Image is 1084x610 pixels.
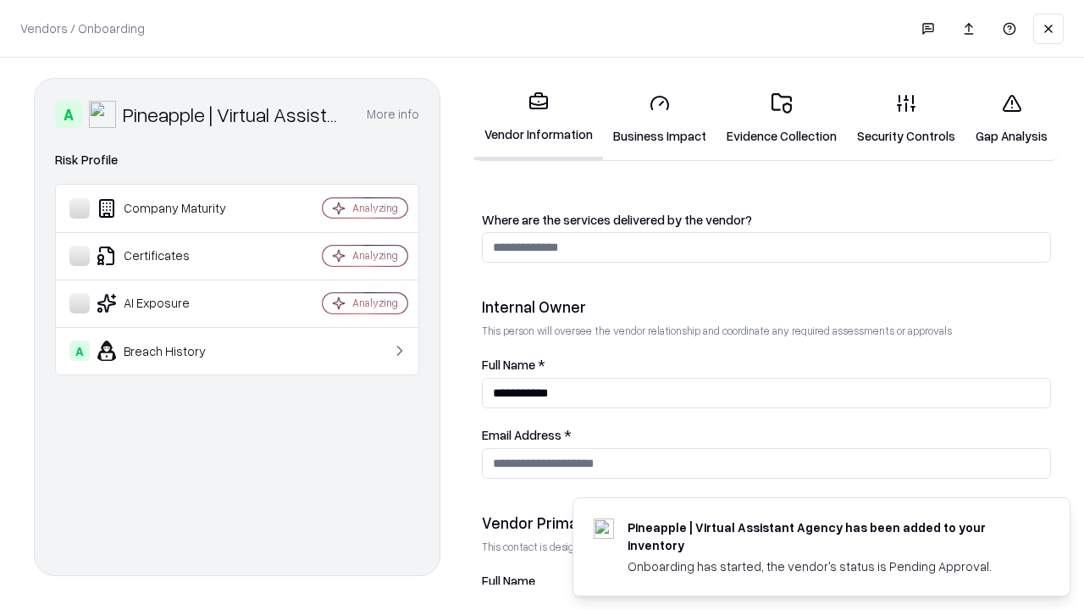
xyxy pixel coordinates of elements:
img: Pineapple | Virtual Assistant Agency [89,101,116,128]
label: Full Name * [482,358,1051,371]
div: Analyzing [352,248,398,263]
p: This contact is designated to receive the assessment request from Shift [482,540,1051,554]
a: Vendor Information [474,78,603,160]
a: Gap Analysis [965,80,1058,158]
div: Pineapple | Virtual Assistant Agency has been added to your inventory [628,518,1029,554]
div: Company Maturity [69,198,272,219]
div: Vendor Primary Contact [482,513,1051,533]
p: This person will oversee the vendor relationship and coordinate any required assessments or appro... [482,324,1051,338]
a: Evidence Collection [716,80,847,158]
button: More info [367,99,419,130]
div: A [55,101,82,128]
div: Onboarding has started, the vendor's status is Pending Approval. [628,557,1029,575]
p: Vendors / Onboarding [20,19,145,37]
img: trypineapple.com [594,518,614,539]
div: Pineapple | Virtual Assistant Agency [123,101,346,128]
a: Business Impact [603,80,716,158]
label: Where are the services delivered by the vendor? [482,213,1051,226]
div: Analyzing [352,201,398,215]
a: Security Controls [847,80,965,158]
div: Certificates [69,246,272,266]
div: A [69,341,90,361]
div: AI Exposure [69,293,272,313]
label: Email Address * [482,429,1051,441]
div: Risk Profile [55,150,419,170]
div: Analyzing [352,296,398,310]
div: Breach History [69,341,272,361]
label: Full Name [482,574,1051,587]
div: Internal Owner [482,297,1051,317]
